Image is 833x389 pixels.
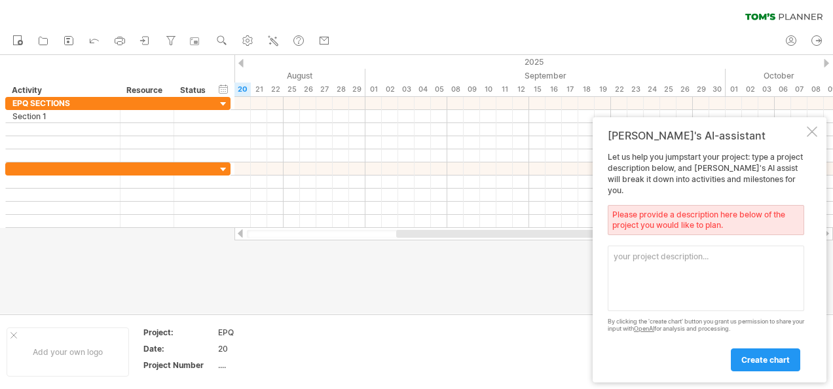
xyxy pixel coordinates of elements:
[791,83,807,96] div: Tuesday, 7 October 2025
[660,83,676,96] div: Thursday, 25 September 2025
[349,83,365,96] div: Friday, 29 August 2025
[595,83,611,96] div: Friday, 19 September 2025
[480,83,496,96] div: Wednesday, 10 September 2025
[562,83,578,96] div: Wednesday, 17 September 2025
[807,83,824,96] div: Wednesday, 8 October 2025
[415,83,431,96] div: Thursday, 4 September 2025
[12,110,113,122] div: Section 1
[333,83,349,96] div: Thursday, 28 August 2025
[741,355,790,365] span: create chart
[12,97,113,109] div: EPQ SECTIONS
[234,83,251,96] div: Wednesday, 20 August 2025
[627,83,644,96] div: Tuesday, 23 September 2025
[611,83,627,96] div: Monday, 22 September 2025
[180,84,209,97] div: Status
[251,83,267,96] div: Thursday, 21 August 2025
[143,360,215,371] div: Project Number
[218,327,328,338] div: EPQ
[267,83,284,96] div: Friday, 22 August 2025
[513,83,529,96] div: Friday, 12 September 2025
[693,83,709,96] div: Monday, 29 September 2025
[608,205,804,235] div: Please provide a description here below of the project you would like to plan.
[529,83,546,96] div: Monday, 15 September 2025
[578,83,595,96] div: Thursday, 18 September 2025
[12,84,113,97] div: Activity
[431,83,447,96] div: Friday, 5 September 2025
[218,360,328,371] div: ....
[496,83,513,96] div: Thursday, 11 September 2025
[775,83,791,96] div: Monday, 6 October 2025
[608,152,804,371] div: Let us help you jumpstart your project: type a project description below, and [PERSON_NAME]'s AI ...
[365,83,382,96] div: Monday, 1 September 2025
[742,83,758,96] div: Thursday, 2 October 2025
[608,318,804,333] div: By clicking the 'create chart' button you grant us permission to share your input with for analys...
[316,83,333,96] div: Wednesday, 27 August 2025
[143,327,215,338] div: Project:
[300,83,316,96] div: Tuesday, 26 August 2025
[218,343,328,354] div: 20
[365,69,726,83] div: September 2025
[143,343,215,354] div: Date:
[7,327,129,377] div: Add your own logo
[709,83,726,96] div: Tuesday, 30 September 2025
[644,83,660,96] div: Wednesday, 24 September 2025
[731,348,800,371] a: create chart
[546,83,562,96] div: Tuesday, 16 September 2025
[398,83,415,96] div: Wednesday, 3 September 2025
[634,325,654,332] a: OpenAI
[464,83,480,96] div: Tuesday, 9 September 2025
[726,83,742,96] div: Wednesday, 1 October 2025
[758,83,775,96] div: Friday, 3 October 2025
[126,84,166,97] div: Resource
[447,83,464,96] div: Monday, 8 September 2025
[608,129,804,142] div: [PERSON_NAME]'s AI-assistant
[382,83,398,96] div: Tuesday, 2 September 2025
[284,83,300,96] div: Monday, 25 August 2025
[676,83,693,96] div: Friday, 26 September 2025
